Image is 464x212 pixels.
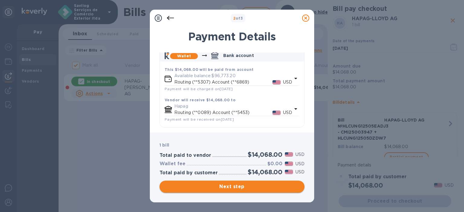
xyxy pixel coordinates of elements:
p: Routing (**5307) Account (**6869) [174,79,272,85]
div: default-method [160,47,304,127]
b: Wallet [177,54,191,58]
p: USD [295,169,304,175]
h2: $14,068.00 [248,168,282,176]
p: USD [295,161,304,167]
h1: Payment Details [159,30,304,43]
b: Vendor will receive $14,068.00 to [165,98,236,102]
p: USD [283,109,292,116]
h2: $14,068.00 [248,151,282,158]
img: USD [285,162,293,166]
b: 1 bill [159,143,169,147]
b: This $14,068.00 will be paid from account [165,67,253,72]
img: USD [285,152,293,157]
img: USD [272,80,281,84]
b: of 3 [233,16,243,21]
span: Payment will be received on [DATE] [165,117,234,122]
h3: Total paid by customer [159,170,218,176]
h3: $0.00 [267,161,282,167]
img: USD [272,111,281,115]
span: 2 [233,16,236,21]
img: USD [285,170,293,174]
p: Hapag [174,103,292,109]
button: Next step [159,181,304,193]
p: USD [283,79,292,85]
p: Available balance: $96,773.20 [174,73,292,79]
span: Payment will be charged on [DATE] [165,87,233,91]
h3: Total paid to vendor [159,153,211,158]
p: USD [295,151,304,158]
h3: Wallet fee [159,161,185,167]
p: Routing (**0089) Account (**5453) [174,109,272,116]
span: Next step [164,183,300,190]
p: Bank account [223,52,254,59]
